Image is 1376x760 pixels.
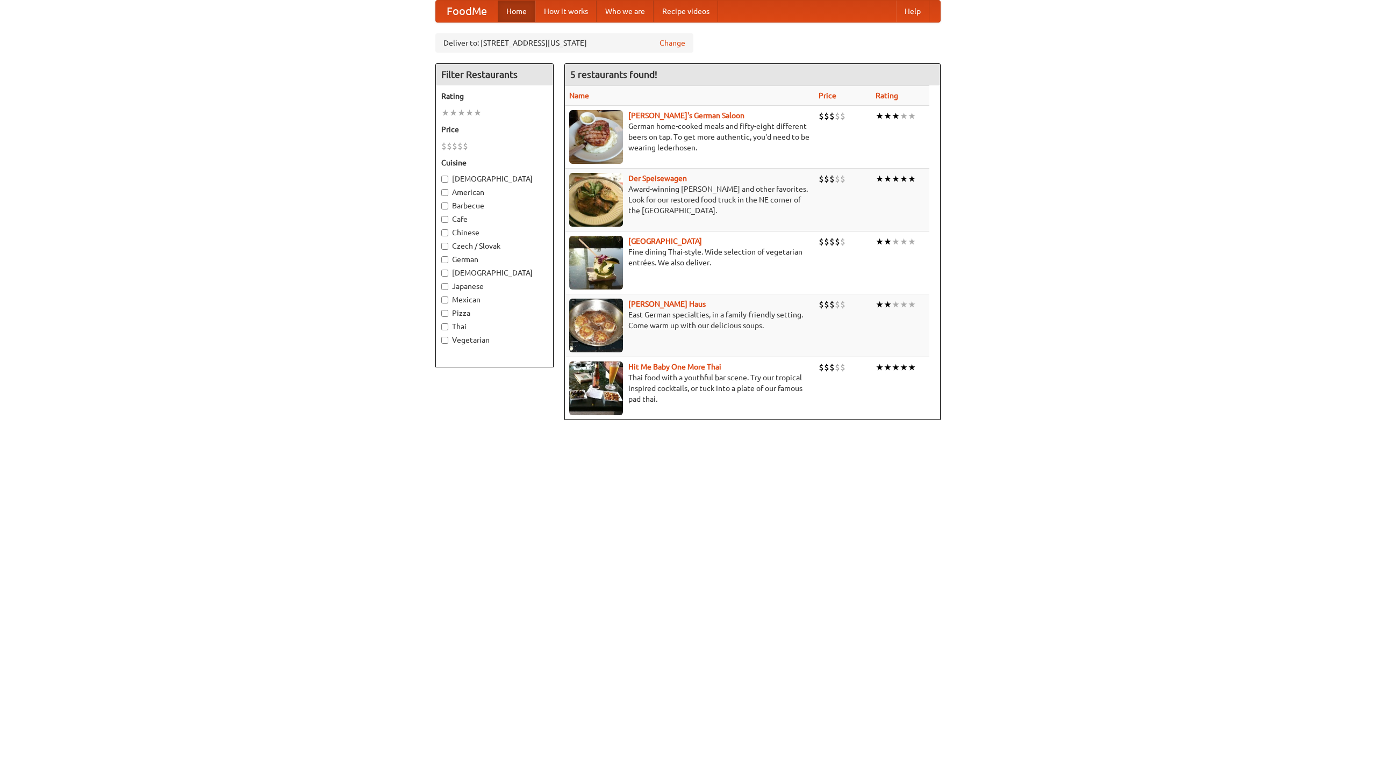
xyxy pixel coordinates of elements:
h5: Rating [441,91,548,102]
li: ★ [892,236,900,248]
li: ★ [474,107,482,119]
li: ★ [876,110,884,122]
li: $ [824,361,829,373]
a: [PERSON_NAME]'s German Saloon [628,111,744,120]
li: $ [824,110,829,122]
li: ★ [900,173,908,185]
p: Fine dining Thai-style. Wide selection of vegetarian entrées. We also deliver. [569,247,810,268]
li: $ [819,110,824,122]
a: Name [569,91,589,100]
li: $ [457,140,463,152]
li: $ [829,299,835,310]
li: ★ [465,107,474,119]
input: Chinese [441,229,448,236]
li: ★ [884,110,892,122]
div: Deliver to: [STREET_ADDRESS][US_STATE] [435,33,693,53]
li: ★ [900,299,908,310]
li: ★ [892,299,900,310]
li: $ [829,236,835,248]
li: $ [824,299,829,310]
input: Mexican [441,296,448,303]
li: ★ [457,107,465,119]
label: German [441,254,548,265]
li: ★ [900,110,908,122]
li: $ [441,140,447,152]
input: Czech / Slovak [441,243,448,250]
label: Czech / Slovak [441,241,548,251]
li: ★ [892,110,900,122]
li: ★ [884,299,892,310]
li: ★ [892,173,900,185]
p: Award-winning [PERSON_NAME] and other favorites. Look for our restored food truck in the NE corne... [569,184,810,216]
label: Chinese [441,227,548,238]
li: $ [447,140,452,152]
img: speisewagen.jpg [569,173,623,227]
li: $ [835,236,840,248]
li: $ [840,110,845,122]
input: Cafe [441,216,448,223]
label: American [441,187,548,198]
input: German [441,256,448,263]
label: Japanese [441,281,548,292]
a: Hit Me Baby One More Thai [628,363,721,371]
input: Pizza [441,310,448,317]
li: ★ [908,173,916,185]
img: babythai.jpg [569,361,623,415]
input: American [441,189,448,196]
li: ★ [884,173,892,185]
p: German home-cooked meals and fifty-eight different beers on tap. To get more authentic, you'd nee... [569,121,810,153]
li: ★ [908,299,916,310]
li: ★ [908,110,916,122]
li: ★ [908,236,916,248]
li: ★ [908,361,916,373]
li: ★ [892,361,900,373]
label: Thai [441,321,548,332]
li: $ [824,236,829,248]
li: ★ [900,361,908,373]
li: ★ [884,236,892,248]
p: East German specialties, in a family-friendly setting. Come warm up with our delicious soups. [569,309,810,331]
li: $ [463,140,468,152]
a: [GEOGRAPHIC_DATA] [628,237,702,245]
label: Pizza [441,308,548,319]
li: $ [840,299,845,310]
li: $ [819,299,824,310]
label: Barbecue [441,200,548,211]
img: esthers.jpg [569,110,623,164]
li: ★ [884,361,892,373]
h4: Filter Restaurants [436,64,553,85]
li: $ [835,299,840,310]
li: $ [829,361,835,373]
a: Recipe videos [654,1,718,22]
li: $ [452,140,457,152]
h5: Cuisine [441,157,548,168]
a: How it works [535,1,597,22]
a: [PERSON_NAME] Haus [628,300,706,308]
input: Vegetarian [441,337,448,344]
ng-pluralize: 5 restaurants found! [570,69,657,79]
a: Change [660,38,685,48]
label: Mexican [441,294,548,305]
a: FoodMe [436,1,498,22]
label: Cafe [441,214,548,225]
li: $ [835,110,840,122]
label: [DEMOGRAPHIC_DATA] [441,173,548,184]
img: kohlhaus.jpg [569,299,623,352]
li: $ [835,361,840,373]
li: $ [829,173,835,185]
li: ★ [876,236,884,248]
li: $ [819,361,824,373]
li: ★ [441,107,449,119]
li: $ [840,173,845,185]
p: Thai food with a youthful bar scene. Try our tropical inspired cocktails, or tuck into a plate of... [569,372,810,404]
a: Price [819,91,836,100]
input: Barbecue [441,202,448,209]
li: ★ [900,236,908,248]
a: Der Speisewagen [628,174,687,183]
a: Home [498,1,535,22]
